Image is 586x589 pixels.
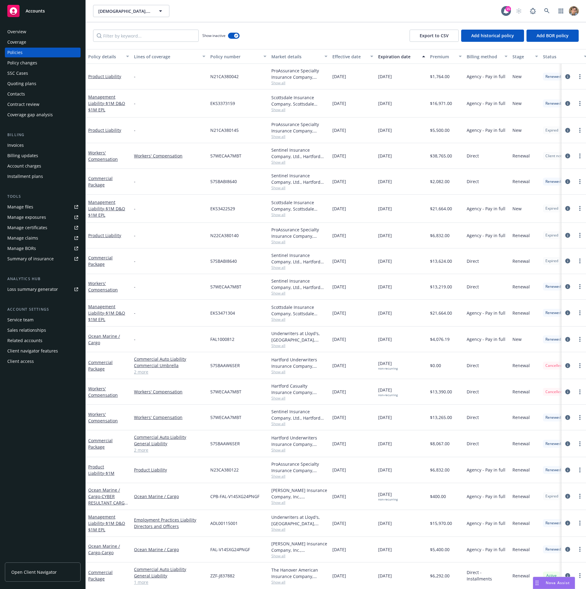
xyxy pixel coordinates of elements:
[576,178,584,185] a: more
[576,73,584,80] a: more
[271,291,327,296] span: Show all
[430,284,452,290] span: $13,219.00
[271,172,327,185] div: Sentinel Insurance Company, Ltd., Hartford Insurance Group
[5,110,81,120] a: Coverage gap analysis
[5,99,81,109] a: Contract review
[7,315,34,325] div: Service team
[332,53,367,60] div: Effective date
[5,161,81,171] a: Account charges
[467,153,479,159] span: Direct
[271,80,327,85] span: Show all
[271,185,327,190] span: Show all
[5,233,81,243] a: Manage claims
[134,356,205,362] a: Commercial Auto Liability
[271,553,327,558] span: Show all
[7,99,39,109] div: Contract review
[5,284,81,294] a: Loss summary generator
[271,369,327,374] span: Show all
[26,9,45,13] span: Accounts
[134,440,205,447] a: General Liability
[564,466,571,474] a: circleInformation
[7,356,34,366] div: Client access
[271,252,327,265] div: Sentinel Insurance Company, Ltd., Hartford Insurance Group
[7,48,23,57] div: Policies
[271,53,321,60] div: Market details
[88,255,113,267] a: Commercial Package
[576,440,584,447] a: more
[88,127,121,133] a: Product Liability
[88,206,125,218] span: - $1M D&O $1M EPL
[430,310,452,316] span: $21,664.00
[564,152,571,160] a: circleInformation
[512,127,522,133] span: New
[210,73,239,80] span: N21CA380042
[5,325,81,335] a: Sales relationships
[564,362,571,369] a: circleInformation
[208,49,269,64] button: Policy number
[569,6,579,16] img: photo
[7,140,24,150] div: Invoices
[88,310,125,322] span: - $1M D&O $1M EPL
[271,239,327,244] span: Show all
[271,212,327,217] span: Show all
[471,33,514,38] span: Add historical policy
[271,94,327,107] div: Scottsdale Insurance Company, Scottsdale Insurance Company (Nationwide), CRC Group
[5,172,81,181] a: Installment plans
[5,356,81,366] a: Client access
[512,310,530,316] span: Renewal
[332,178,346,185] span: [DATE]
[5,223,81,233] a: Manage certificates
[7,27,26,37] div: Overview
[7,223,47,233] div: Manage certificates
[467,178,479,185] span: Direct
[5,132,81,138] div: Billing
[5,346,81,356] a: Client navigator features
[332,284,346,290] span: [DATE]
[5,336,81,345] a: Related accounts
[269,49,330,64] button: Market details
[430,53,455,60] div: Premium
[7,37,26,47] div: Coverage
[271,527,327,532] span: Show all
[134,205,136,212] span: -
[98,8,151,14] span: [DEMOGRAPHIC_DATA], Inc.
[88,438,113,450] a: Commercial Package
[564,440,571,447] a: circleInformation
[576,232,584,239] a: more
[134,546,205,553] a: Ocean Marine / Cargo
[576,546,584,553] a: more
[210,258,237,264] span: 57SBABI8640
[88,233,121,238] a: Product Liability
[271,396,327,401] span: Show all
[134,73,136,80] span: -
[5,27,81,37] a: Overview
[271,580,327,585] span: Show all
[505,6,511,12] div: 15
[271,134,327,139] span: Show all
[7,89,25,99] div: Contacts
[88,386,118,398] a: Workers' Compensation
[564,519,571,527] a: circleInformation
[104,470,114,476] span: - $1M
[271,447,327,453] span: Show all
[88,150,118,162] a: Workers' Compensation
[88,543,120,555] a: Ocean Marine / Cargo
[93,5,169,17] button: [DEMOGRAPHIC_DATA], Inc.
[378,232,392,239] span: [DATE]
[88,199,125,218] a: Management Liability
[5,276,81,282] div: Analytics hub
[541,5,553,17] a: Search
[210,205,235,212] span: EKS3422529
[430,153,452,159] span: $38,765.00
[88,74,121,79] a: Product Liability
[271,265,327,270] span: Show all
[378,127,392,133] span: [DATE]
[564,205,571,212] a: circleInformation
[271,356,327,369] div: Hartford Underwriters Insurance Company, Hartford Insurance Group
[467,284,479,290] span: Direct
[576,519,584,527] a: more
[88,175,113,188] a: Commercial Package
[467,73,505,80] span: Agency - Pay in full
[5,315,81,325] a: Service team
[330,49,376,64] button: Effective date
